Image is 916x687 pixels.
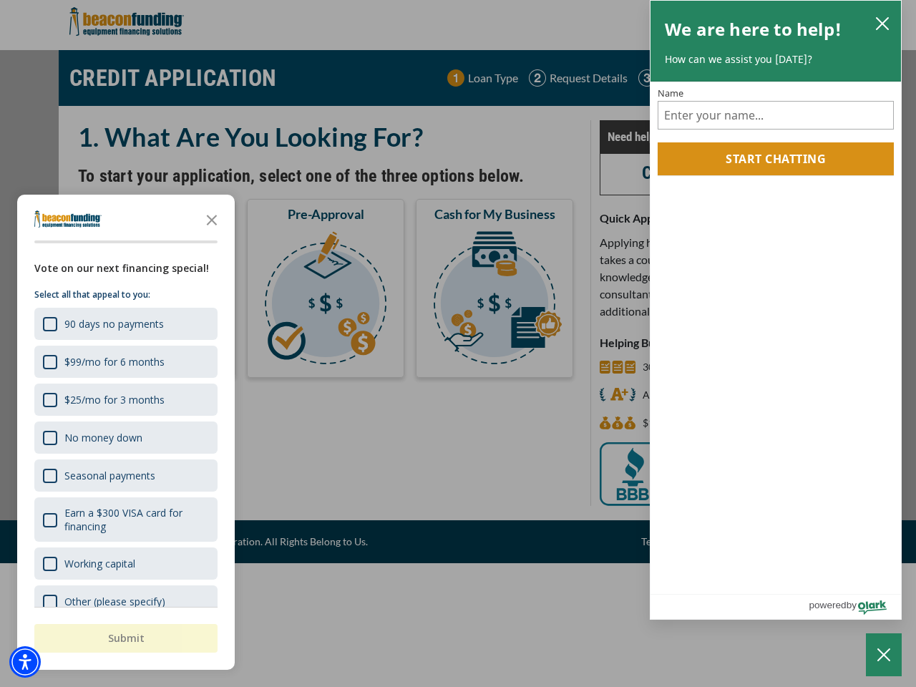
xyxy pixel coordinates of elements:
[34,624,218,653] button: Submit
[64,469,155,482] div: Seasonal payments
[34,497,218,542] div: Earn a $300 VISA card for financing
[198,205,226,233] button: Close the survey
[34,308,218,340] div: 90 days no payments
[64,431,142,444] div: No money down
[658,89,894,98] label: Name
[809,595,901,619] a: Powered by Olark
[871,13,894,33] button: close chatbox
[34,288,218,302] p: Select all that appeal to you:
[34,585,218,618] div: Other (please specify)
[34,422,218,454] div: No money down
[34,459,218,492] div: Seasonal payments
[34,210,102,228] img: Company logo
[17,195,235,670] div: Survey
[64,317,164,331] div: 90 days no payments
[34,346,218,378] div: $99/mo for 6 months
[9,646,41,678] div: Accessibility Menu
[665,52,887,67] p: How can we assist you [DATE]?
[665,15,842,44] h2: We are here to help!
[64,506,209,533] div: Earn a $300 VISA card for financing
[658,142,894,175] button: Start chatting
[64,595,165,608] div: Other (please specify)
[866,633,902,676] button: Close Chatbox
[64,355,165,369] div: $99/mo for 6 months
[658,101,894,130] input: Name
[64,557,135,570] div: Working capital
[847,596,857,614] span: by
[34,547,218,580] div: Working capital
[34,384,218,416] div: $25/mo for 3 months
[809,596,846,614] span: powered
[34,260,218,276] div: Vote on our next financing special!
[64,393,165,406] div: $25/mo for 3 months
